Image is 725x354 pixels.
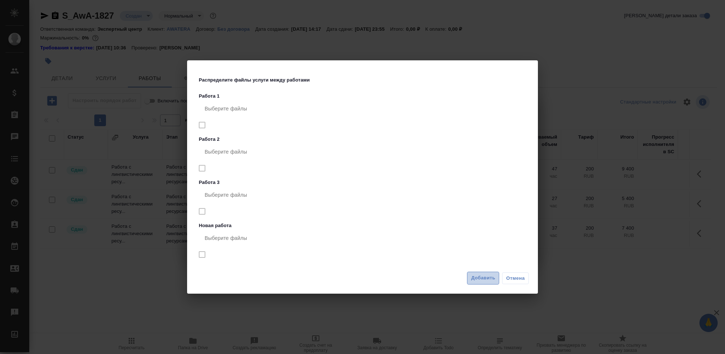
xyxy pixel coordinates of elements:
div: Выберите файлы [199,186,529,204]
div: Выберите файлы [199,100,529,117]
div: Выберите файлы [199,229,529,247]
button: Отмена [502,272,529,284]
span: Добавить [471,274,495,282]
span: Отмена [506,275,525,282]
p: Распределите файлы услуги между работами [199,76,314,84]
p: Работа 3 [199,179,529,186]
div: Выберите файлы [199,143,529,161]
p: Новая работа [199,222,529,229]
p: Работа 2 [199,136,529,143]
p: Работа 1 [199,93,529,100]
button: Добавить [467,272,499,285]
